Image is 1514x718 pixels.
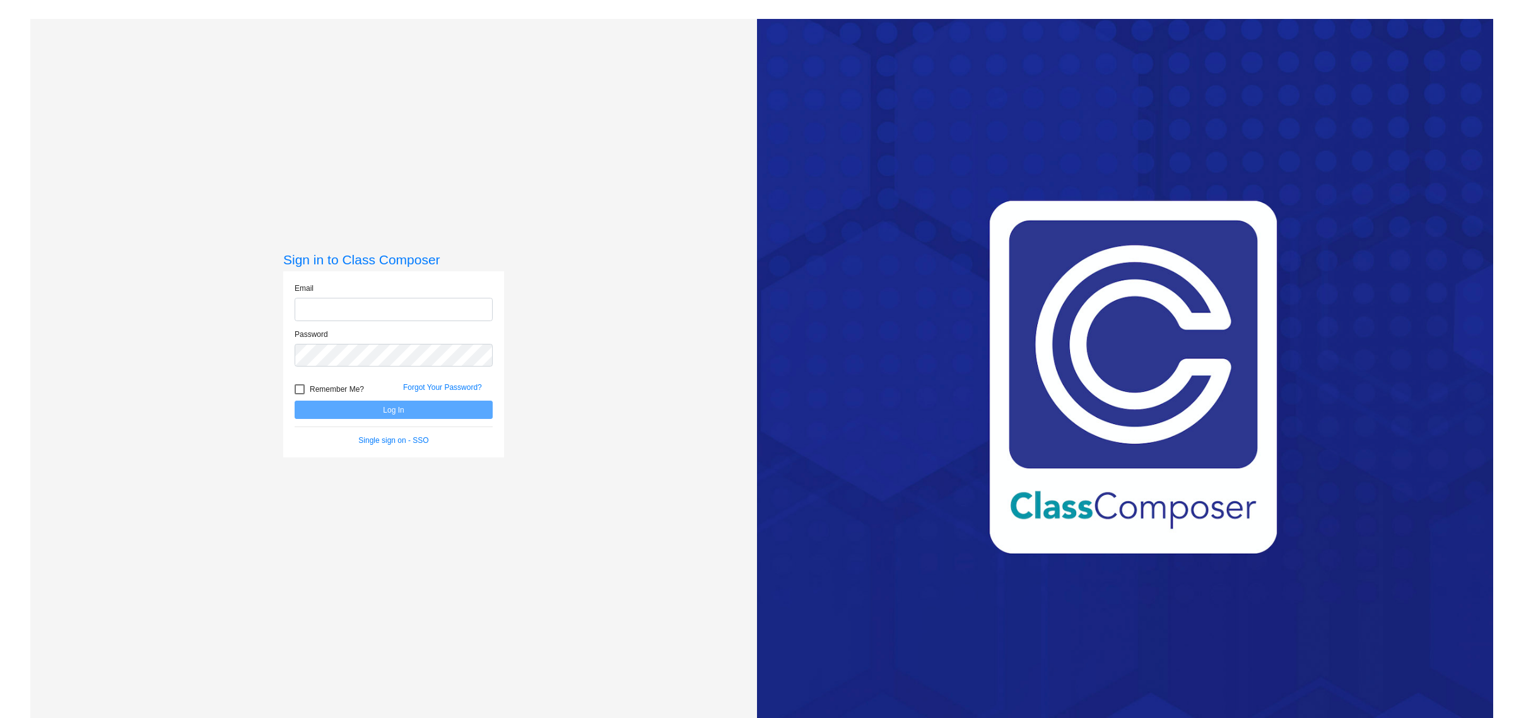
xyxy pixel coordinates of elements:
[403,383,482,392] a: Forgot Your Password?
[310,382,364,397] span: Remember Me?
[295,329,328,340] label: Password
[295,283,314,294] label: Email
[358,436,428,445] a: Single sign on - SSO
[283,252,504,268] h3: Sign in to Class Composer
[295,401,493,419] button: Log In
